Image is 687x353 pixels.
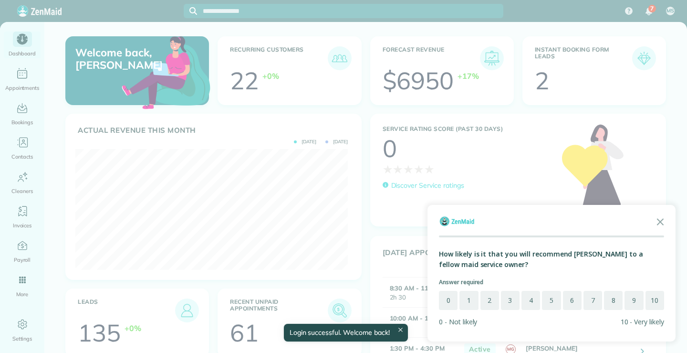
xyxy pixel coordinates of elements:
[563,291,582,310] button: 6
[480,291,499,310] button: 2
[521,291,540,310] button: 4
[439,215,475,227] img: Company logo
[583,291,602,310] button: 7
[542,291,561,310] button: 5
[501,291,520,310] button: 3
[427,205,676,342] div: Survey
[283,324,407,342] div: Login successful. Welcome back!
[439,278,664,287] p: Answer required
[459,291,478,310] button: 1
[651,212,670,231] button: Close the survey
[604,291,623,310] button: 8
[439,291,458,310] button: 0
[439,318,477,326] div: 0 - Not likely
[439,249,664,270] div: How likely is it that you will recommend [PERSON_NAME] to a fellow maid service owner?
[625,291,643,310] button: 9
[621,318,664,326] div: 10 - Very likely
[645,291,664,310] button: 10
